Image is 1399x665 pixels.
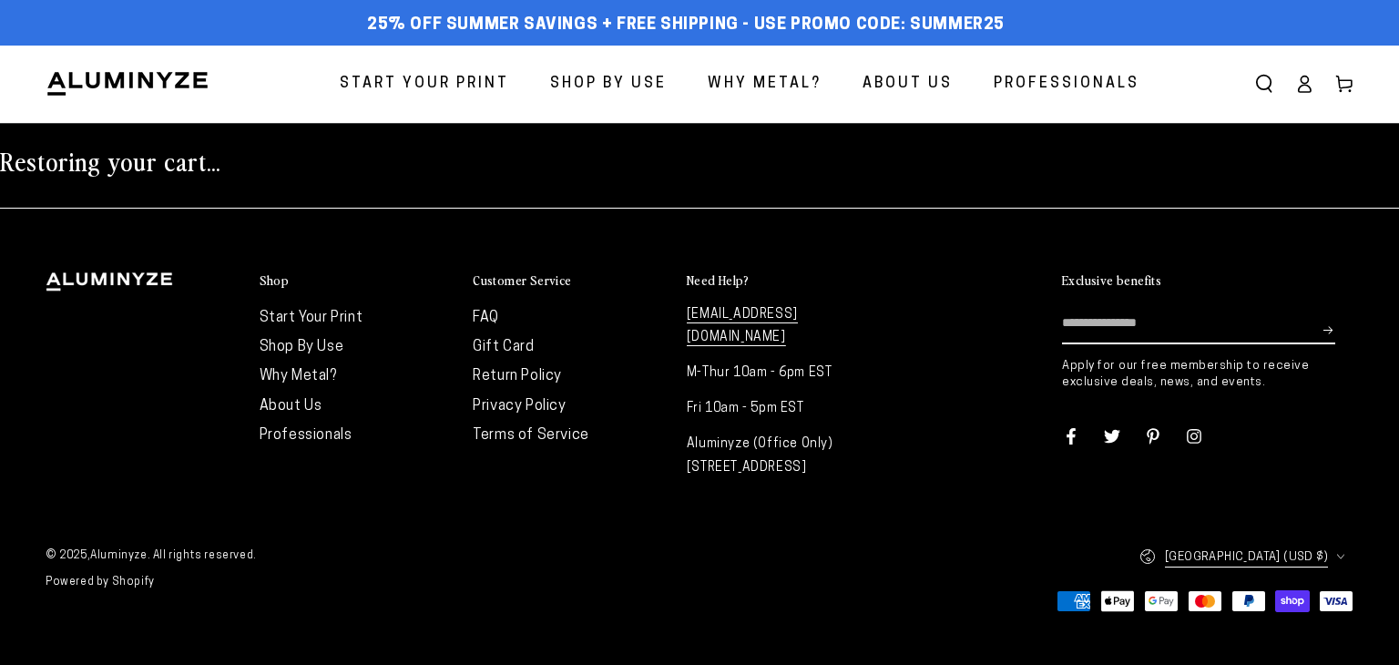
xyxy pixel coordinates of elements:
a: About Us [849,60,966,108]
small: © 2025, . All rights reserved. [46,543,699,570]
summary: Customer Service [473,272,669,290]
a: Shop By Use [536,60,680,108]
summary: Exclusive benefits [1062,272,1353,290]
span: About Us [863,71,953,97]
h2: Shop [260,272,290,289]
a: FAQ [473,311,499,325]
a: Why Metal? [260,369,337,384]
a: Professionals [980,60,1153,108]
a: Return Policy [473,369,562,384]
a: Aluminyze [90,550,147,561]
h2: Exclusive benefits [1062,272,1161,289]
a: Gift Card [473,340,534,354]
h2: Customer Service [473,272,571,289]
a: Terms of Service [473,428,589,443]
a: [EMAIL_ADDRESS][DOMAIN_NAME] [687,308,798,346]
a: Why Metal? [694,60,835,108]
span: [GEOGRAPHIC_DATA] (USD $) [1165,547,1328,568]
a: Start Your Print [260,311,363,325]
a: Powered by Shopify [46,577,155,588]
button: Subscribe [1323,303,1335,358]
span: Why Metal? [708,71,822,97]
h2: Need Help? [687,272,750,289]
summary: Search our site [1244,64,1284,104]
span: Professionals [994,71,1139,97]
summary: Shop [260,272,455,290]
a: Privacy Policy [473,399,566,414]
span: 25% off Summer Savings + Free Shipping - Use Promo Code: SUMMER25 [367,15,1005,36]
summary: Need Help? [687,272,883,290]
button: [GEOGRAPHIC_DATA] (USD $) [1139,537,1353,577]
p: M-Thur 10am - 6pm EST [687,362,883,384]
span: Shop By Use [550,71,667,97]
a: Shop By Use [260,340,344,354]
a: Start Your Print [326,60,523,108]
p: Aluminyze (Office Only) [STREET_ADDRESS] [687,433,883,478]
img: Aluminyze [46,70,209,97]
span: Start Your Print [340,71,509,97]
a: Professionals [260,428,352,443]
p: Fri 10am - 5pm EST [687,397,883,420]
a: About Us [260,399,322,414]
p: Apply for our free membership to receive exclusive deals, news, and events. [1062,358,1353,391]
